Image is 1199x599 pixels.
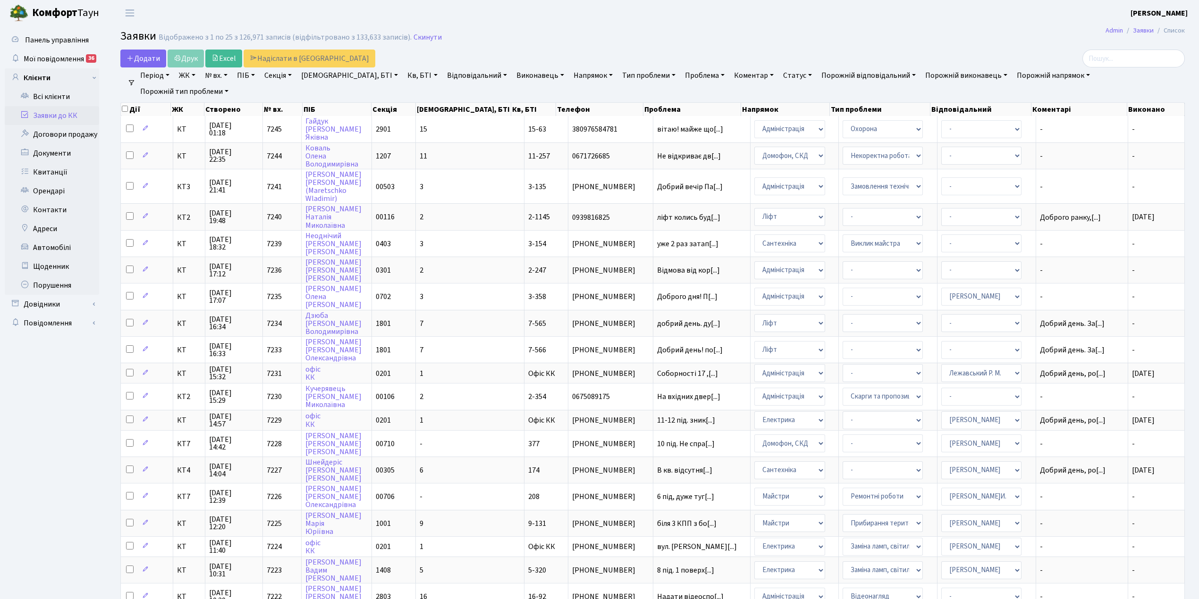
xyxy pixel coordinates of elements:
[177,543,201,550] span: КТ
[420,124,427,134] span: 15
[528,212,550,223] span: 2-1145
[420,439,422,449] span: -
[209,209,258,225] span: [DATE] 19:48
[209,179,258,194] span: [DATE] 21:41
[1132,439,1135,449] span: -
[528,151,550,161] span: 11-257
[420,239,423,249] span: 3
[5,144,99,163] a: Документи
[177,466,201,474] span: КТ4
[1132,415,1155,425] span: [DATE]
[305,257,362,283] a: [PERSON_NAME][PERSON_NAME][PERSON_NAME]
[209,463,258,478] span: [DATE] 14:04
[1132,565,1135,575] span: -
[372,103,416,116] th: Секція
[681,67,728,83] a: Проблема
[572,440,649,448] span: [PHONE_NUMBER]
[376,265,391,275] span: 0301
[267,345,282,355] span: 7233
[443,67,511,83] a: Відповідальний
[204,103,263,116] th: Створено
[376,239,391,249] span: 0403
[267,391,282,402] span: 7230
[1132,239,1135,249] span: -
[1040,125,1124,133] span: -
[177,520,201,527] span: КТ
[1040,543,1124,550] span: -
[120,28,156,44] span: Заявки
[1132,391,1135,402] span: -
[1132,491,1135,502] span: -
[209,516,258,531] span: [DATE] 12:20
[5,68,99,87] a: Клієнти
[5,106,99,125] a: Заявки до КК
[779,67,816,83] a: Статус
[572,293,649,300] span: [PHONE_NUMBER]
[1132,465,1155,475] span: [DATE]
[305,510,362,537] a: [PERSON_NAME]МаріяЮріївна
[513,67,568,83] a: Виконавець
[1040,266,1124,274] span: -
[303,103,372,116] th: ПІБ
[32,5,99,21] span: Таун
[572,416,649,424] span: [PHONE_NUMBER]
[528,368,555,379] span: Офіс КК
[572,183,649,191] span: [PHONE_NUMBER]
[305,143,358,169] a: КовальОленаВолодимирівна
[404,67,441,83] a: Кв, БТІ
[618,67,679,83] a: Тип проблеми
[1132,265,1135,275] span: -
[528,491,540,502] span: 208
[572,214,649,221] span: 0939816825
[570,67,616,83] a: Напрямок
[420,182,423,192] span: 3
[657,182,723,192] span: Добрий вечір Па[...]
[376,291,391,302] span: 0702
[420,291,423,302] span: 3
[420,465,423,475] span: 6
[209,289,258,304] span: [DATE] 17:07
[572,240,649,248] span: [PHONE_NUMBER]
[209,366,258,381] span: [DATE] 15:32
[420,212,423,223] span: 2
[376,565,391,575] span: 1408
[930,103,1031,116] th: Відповідальний
[1132,318,1135,329] span: -
[528,318,546,329] span: 7-565
[572,125,649,133] span: 380976584781
[657,124,723,134] span: вітаю! майже що[...]
[657,368,718,379] span: Соборності 17 ,[...]
[1154,25,1185,36] li: Список
[1040,566,1124,574] span: -
[1132,345,1135,355] span: -
[86,54,96,63] div: 36
[5,125,99,144] a: Договори продажу
[177,214,201,221] span: КТ2
[5,314,99,333] a: Повідомлення
[177,266,201,274] span: КТ
[657,239,718,249] span: уже 2 раз затап[...]
[118,5,142,21] button: Переключити навігацію
[209,263,258,278] span: [DATE] 17:12
[305,557,362,583] a: [PERSON_NAME]Вадим[PERSON_NAME]
[657,212,720,223] span: ліфт колись буд[...]
[528,291,546,302] span: 3-358
[209,316,258,331] span: [DATE] 16:34
[556,103,644,116] th: Телефон
[420,151,427,161] span: 11
[921,67,1011,83] a: Порожній виконавець
[416,103,511,116] th: [DEMOGRAPHIC_DATA], БТІ
[305,364,321,383] a: офісКК
[305,283,362,310] a: [PERSON_NAME]Олена[PERSON_NAME]
[376,212,395,223] span: 00116
[159,33,412,42] div: Відображено з 1 по 25 з 126,971 записів (відфільтровано з 133,633 записів).
[420,265,423,275] span: 2
[267,151,282,161] span: 7244
[376,465,395,475] span: 00305
[1040,183,1124,191] span: -
[657,391,720,402] span: На вхідних двер[...]
[511,103,556,116] th: Кв, БТІ
[818,67,920,83] a: Порожній відповідальний
[267,124,282,134] span: 7245
[1106,25,1123,35] a: Admin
